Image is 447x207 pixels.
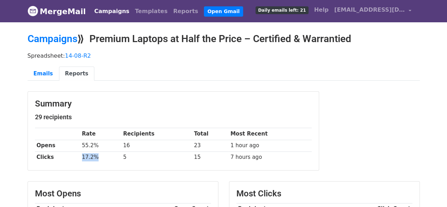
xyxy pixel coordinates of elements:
a: Reports [59,67,94,81]
td: 23 [192,140,229,151]
a: Daily emails left: 21 [253,3,311,17]
th: Recipients [122,128,192,140]
th: Rate [80,128,122,140]
th: Opens [35,140,80,151]
td: 15 [192,151,229,163]
a: [EMAIL_ADDRESS][DOMAIN_NAME] [331,3,414,19]
a: Reports [170,4,201,18]
th: Most Recent [229,128,311,140]
th: Total [192,128,229,140]
a: MergeMail [28,4,86,19]
td: 16 [122,140,192,151]
td: 7 hours ago [229,151,311,163]
h5: 29 recipients [35,113,312,121]
a: Emails [28,67,59,81]
span: Daily emails left: 21 [255,6,308,14]
h3: Summary [35,99,312,109]
th: Clicks [35,151,80,163]
td: 55.2% [80,140,122,151]
h2: ⟫ Premium Laptops at Half the Price – Certified & Warrantied [28,33,420,45]
h3: Most Clicks [236,189,412,199]
a: Campaigns [92,4,132,18]
span: [EMAIL_ADDRESS][DOMAIN_NAME] [334,6,405,14]
td: 17.2% [80,151,122,163]
img: MergeMail logo [28,6,38,16]
h3: Most Opens [35,189,211,199]
a: 14-08-R2 [65,52,91,59]
td: 5 [122,151,192,163]
iframe: Chat Widget [412,173,447,207]
p: Spreadsheet: [28,52,420,59]
td: 1 hour ago [229,140,311,151]
a: Open Gmail [204,6,243,17]
a: Templates [132,4,170,18]
a: Campaigns [28,33,77,45]
a: Help [311,3,331,17]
